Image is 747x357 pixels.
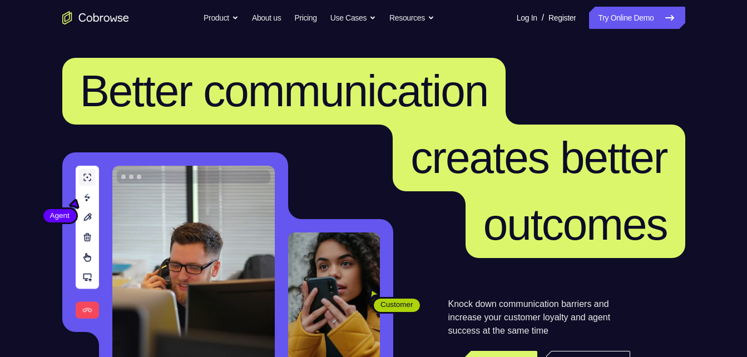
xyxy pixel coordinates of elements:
[548,7,576,29] a: Register
[448,297,630,338] p: Knock down communication barriers and increase your customer loyalty and agent success at the sam...
[80,66,488,116] span: Better communication
[389,7,434,29] button: Resources
[589,7,685,29] a: Try Online Demo
[252,7,281,29] a: About us
[410,133,667,182] span: creates better
[294,7,316,29] a: Pricing
[483,200,667,249] span: outcomes
[330,7,376,29] button: Use Cases
[62,11,129,24] a: Go to the home page
[204,7,239,29] button: Product
[517,7,537,29] a: Log In
[542,11,544,24] span: /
